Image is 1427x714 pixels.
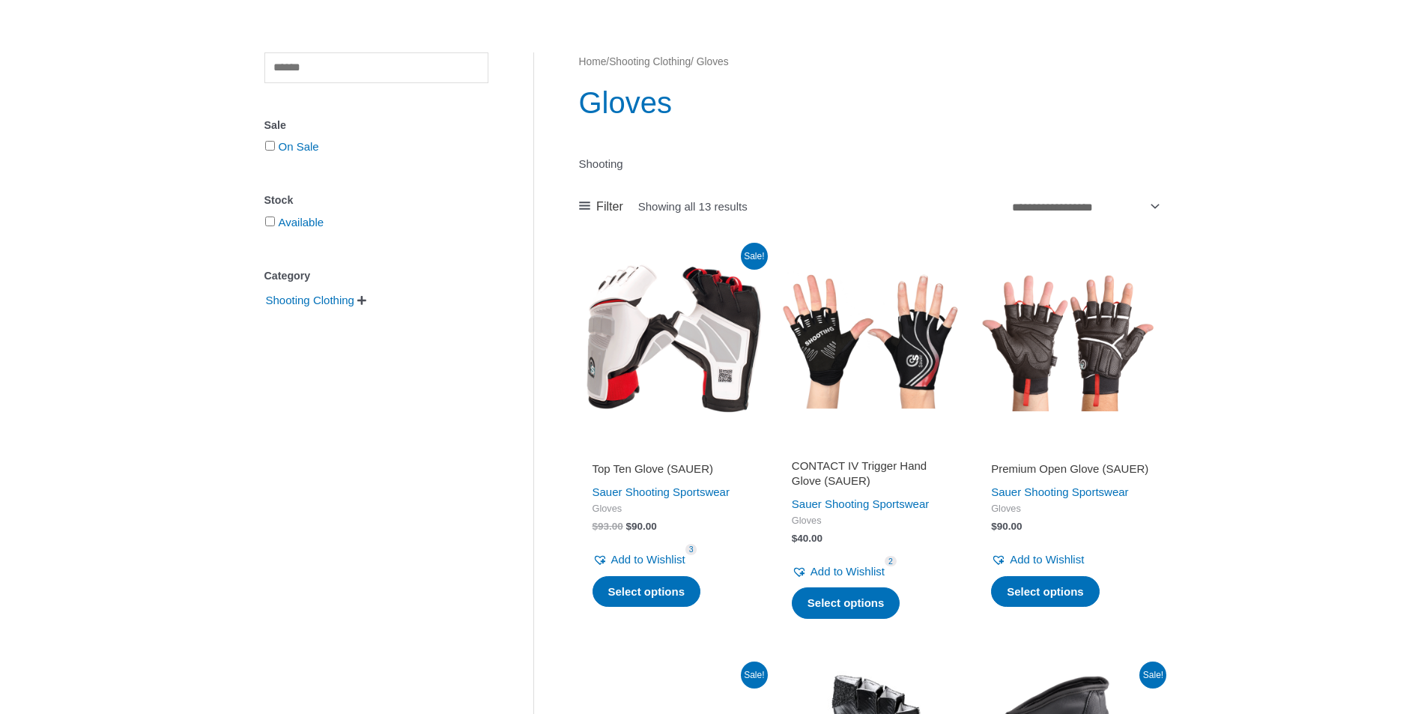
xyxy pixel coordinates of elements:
[792,515,949,527] span: Gloves
[1007,195,1163,220] select: Shop order
[991,521,997,532] span: $
[991,462,1148,482] a: Premium Open Glove (SAUER)
[265,141,275,151] input: On Sale
[792,561,885,582] a: Add to Wishlist
[579,82,1163,124] h1: Gloves
[264,115,488,136] div: Sale
[264,265,488,287] div: Category
[593,549,685,570] a: Add to Wishlist
[279,140,319,153] a: On Sale
[579,196,623,218] a: Filter
[638,201,748,212] p: Showing all 13 results
[279,216,324,229] a: Available
[596,196,623,218] span: Filter
[593,521,623,532] bdi: 93.00
[991,521,1022,532] bdi: 90.00
[991,441,1148,459] iframe: Customer reviews powered by Trustpilot
[579,52,1163,72] nav: Breadcrumb
[593,462,750,476] h2: Top Ten Glove (SAUER)
[792,497,929,510] a: Sauer Shooting Sportswear
[265,217,275,226] input: Available
[991,462,1148,476] h2: Premium Open Glove (SAUER)
[778,247,963,432] img: CONTACT IV Trigger Hand Glove
[792,587,900,619] a: Select options for “CONTACT IV Trigger Hand Glove (SAUER)”
[579,247,763,432] img: Top Ten Glove
[593,462,750,482] a: Top Ten Glove (SAUER)
[741,662,768,689] span: Sale!
[978,247,1162,432] img: Premium Open Glove (SAUER)
[1139,662,1166,689] span: Sale!
[792,459,949,494] a: CONTACT IV Trigger Hand Glove (SAUER)
[593,576,701,608] a: Select options for “Top Ten Glove (SAUER)”
[357,295,366,306] span: 
[1010,553,1084,566] span: Add to Wishlist
[593,521,599,532] span: $
[611,553,685,566] span: Add to Wishlist
[685,544,697,555] span: 3
[741,243,768,270] span: Sale!
[792,459,949,488] h2: CONTACT IV Trigger Hand Glove (SAUER)
[593,485,730,498] a: Sauer Shooting Sportswear
[792,533,798,544] span: $
[991,576,1100,608] a: Select options for “Premium Open Glove (SAUER)”
[991,549,1084,570] a: Add to Wishlist
[579,154,1163,175] p: Shooting
[264,293,356,306] a: Shooting Clothing
[991,503,1148,515] span: Gloves
[626,521,657,532] bdi: 90.00
[264,190,488,211] div: Stock
[579,56,607,67] a: Home
[991,485,1128,498] a: Sauer Shooting Sportswear
[626,521,632,532] span: $
[792,441,949,459] iframe: Customer reviews powered by Trustpilot
[609,56,691,67] a: Shooting Clothing
[593,503,750,515] span: Gloves
[811,565,885,578] span: Add to Wishlist
[264,288,356,313] span: Shooting Clothing
[792,533,822,544] bdi: 40.00
[885,556,897,567] span: 2
[593,441,750,459] iframe: Customer reviews powered by Trustpilot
